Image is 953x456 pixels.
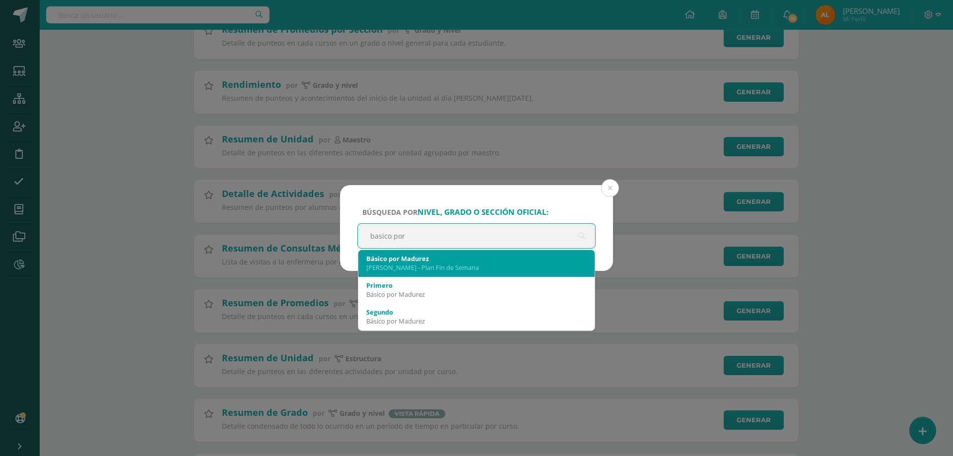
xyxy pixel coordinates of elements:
input: ej. Primero primaria, etc. [358,224,595,248]
div: Básico por Madurez [366,317,587,326]
div: Básico por Madurez [366,254,587,263]
div: Básico por Madurez [366,290,587,299]
strong: nivel, grado o sección oficial: [417,207,548,217]
span: Búsqueda por [362,207,548,217]
div: Primero [366,281,587,290]
div: Segundo [366,308,587,317]
div: [PERSON_NAME] - Plan Fin de Semana [366,263,587,272]
button: Close (Esc) [601,179,619,197]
